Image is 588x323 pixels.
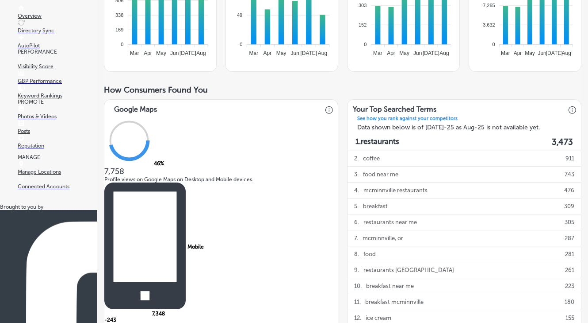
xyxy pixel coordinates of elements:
[363,262,454,278] p: restaurants [GEOGRAPHIC_DATA]
[400,50,410,56] tspan: May
[354,294,361,310] p: 11 .
[291,50,299,56] tspan: Jun
[359,22,367,27] tspan: 152
[104,167,338,176] h2: 7,758
[565,151,574,166] p: 911
[413,50,422,56] tspan: Jun
[18,154,97,160] p: MANAGE
[115,27,123,32] tspan: 169
[18,43,97,49] p: AutoPilot
[18,107,97,120] a: Photos & Videos
[240,42,243,47] tspan: 0
[354,230,358,246] p: 7 .
[18,36,97,49] a: AutoPilot
[130,50,139,56] tspan: Mar
[354,151,359,166] p: 2 .
[18,72,97,84] a: GBP Performance
[18,49,97,55] p: PERFORMANCE
[18,183,97,190] p: Connected Accounts
[363,246,376,262] p: food
[363,151,380,166] p: coffee
[546,50,563,56] tspan: [DATE]
[18,99,97,105] p: PROMOTE
[387,50,396,56] tspan: Apr
[354,198,359,214] p: 5 .
[18,169,97,175] p: Manage Locations
[18,7,97,19] a: Overview
[514,50,522,56] tspan: Apr
[565,214,574,230] p: 305
[152,311,165,317] span: 7,348
[170,50,179,56] tspan: Jun
[197,50,206,56] tspan: Aug
[154,160,164,167] span: 46 %
[18,21,97,34] a: Directory Sync
[249,50,259,56] tspan: Mar
[318,50,327,56] tspan: Aug
[104,85,208,95] span: How Consumers Found You
[562,50,571,56] tspan: Aug
[565,167,574,182] p: 743
[18,163,97,175] a: Manage Locations
[564,198,574,214] p: 309
[423,50,439,56] tspan: [DATE]
[564,183,574,198] p: 476
[18,177,97,190] a: Connected Accounts
[352,124,577,131] h3: Data shown below is of [DATE]-25 as Aug-25 is not available yet.
[565,230,574,246] p: 287
[115,12,123,18] tspan: 338
[276,50,286,56] tspan: May
[493,42,495,47] tspan: 0
[18,63,97,70] p: Visibility Score
[440,50,449,56] tspan: Aug
[364,42,367,47] tspan: 0
[179,50,196,56] tspan: [DATE]
[363,214,417,230] p: restaurants near me
[363,167,398,182] p: food near me
[237,12,242,18] tspan: 49
[18,122,97,134] a: Posts
[501,50,510,56] tspan: Mar
[552,137,573,147] label: 3,473
[565,278,574,294] p: 223
[354,246,359,262] p: 8 .
[18,113,97,120] p: Photos & Videos
[363,183,428,198] p: mcminnville restaurants
[483,3,496,8] tspan: 7,265
[121,42,124,47] tspan: 0
[354,214,359,230] p: 6 .
[359,3,367,8] tspan: 303
[565,294,574,310] p: 180
[109,100,162,116] h3: Google Maps
[187,244,204,250] span: Mobile
[18,93,97,99] p: Keyword Rankings
[301,50,317,56] tspan: [DATE]
[18,86,97,99] a: Keyword Rankings
[354,262,359,278] p: 9 .
[352,116,463,124] a: See how you rank against your competitors
[483,22,496,27] tspan: 3,632
[525,50,535,56] tspan: May
[18,78,97,84] p: GBP Performance
[144,50,153,56] tspan: Apr
[157,50,167,56] tspan: May
[354,167,359,182] p: 3 .
[354,183,359,198] p: 4 .
[347,100,442,116] h3: Your Top Searched Terms
[565,262,574,278] p: 261
[355,137,399,147] p: 1. restaurants
[18,57,97,70] a: Visibility Score
[538,50,546,56] tspan: Jun
[363,198,388,214] p: breakfast
[18,128,97,134] p: Posts
[354,278,362,294] p: 10 .
[18,143,97,149] p: Reputation
[18,13,97,19] p: Overview
[373,50,382,56] tspan: Mar
[104,317,116,323] span: -243
[363,230,403,246] p: mcminnville, or
[565,246,574,262] p: 281
[18,136,97,149] a: Reputation
[263,50,272,56] tspan: Apr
